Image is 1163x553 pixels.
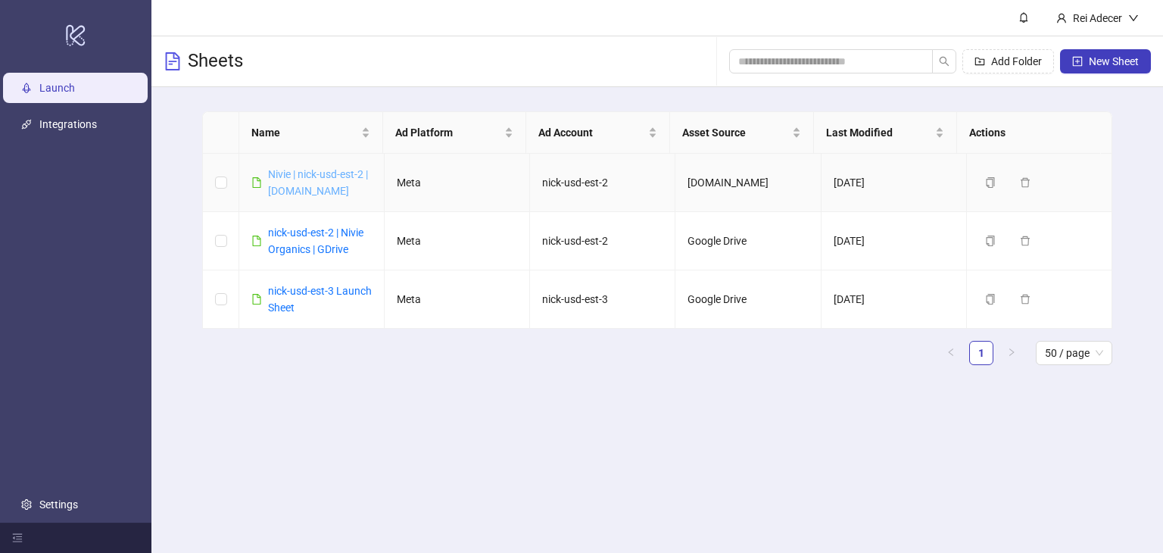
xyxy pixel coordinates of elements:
span: copy [985,294,996,305]
td: Google Drive [675,212,821,270]
span: 50 / page [1045,342,1103,364]
th: Ad Platform [383,112,527,154]
a: Nivie | nick-usd-est-2 | [DOMAIN_NAME] [268,168,368,197]
td: Meta [385,154,530,212]
span: down [1128,13,1139,23]
td: [DATE] [822,154,967,212]
span: right [1007,348,1016,357]
div: Rei Adecer [1067,10,1128,27]
a: Integrations [39,118,97,130]
span: search [939,56,949,67]
th: Ad Account [526,112,670,154]
span: bell [1018,12,1029,23]
span: Ad Account [538,124,645,141]
button: Add Folder [962,49,1054,73]
li: 1 [969,341,993,365]
span: file [251,236,262,246]
span: Ad Platform [395,124,502,141]
a: nick-usd-est-2 | Nivie Organics | GDrive [268,227,363,255]
span: menu-fold [12,533,23,543]
span: file [251,177,262,188]
td: nick-usd-est-3 [530,270,675,329]
li: Next Page [999,341,1024,365]
th: Asset Source [670,112,814,154]
button: New Sheet [1060,49,1151,73]
button: right [999,341,1024,365]
span: Last Modified [826,124,933,141]
span: Add Folder [991,55,1042,67]
span: delete [1020,236,1030,246]
li: Previous Page [939,341,963,365]
td: Meta [385,212,530,270]
h3: Sheets [188,49,243,73]
span: left [946,348,956,357]
span: folder-add [974,56,985,67]
th: Last Modified [814,112,958,154]
span: copy [985,236,996,246]
span: Name [251,124,358,141]
a: 1 [970,342,993,364]
span: delete [1020,177,1030,188]
button: left [939,341,963,365]
div: Page Size [1036,341,1112,365]
a: nick-usd-est-3 Launch Sheet [268,285,372,314]
td: Google Drive [675,270,821,329]
th: Name [239,112,383,154]
td: nick-usd-est-2 [530,154,675,212]
span: user [1056,13,1067,23]
td: [DOMAIN_NAME] [675,154,821,212]
a: Launch [39,82,75,94]
td: nick-usd-est-2 [530,212,675,270]
span: Asset Source [682,124,789,141]
td: Meta [385,270,530,329]
th: Actions [957,112,1101,154]
span: delete [1020,294,1030,305]
span: plus-square [1072,56,1083,67]
a: Settings [39,498,78,511]
span: file [251,294,262,305]
span: copy [985,177,996,188]
td: [DATE] [822,270,967,329]
span: file-text [164,52,182,70]
span: New Sheet [1089,55,1139,67]
td: [DATE] [822,212,967,270]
